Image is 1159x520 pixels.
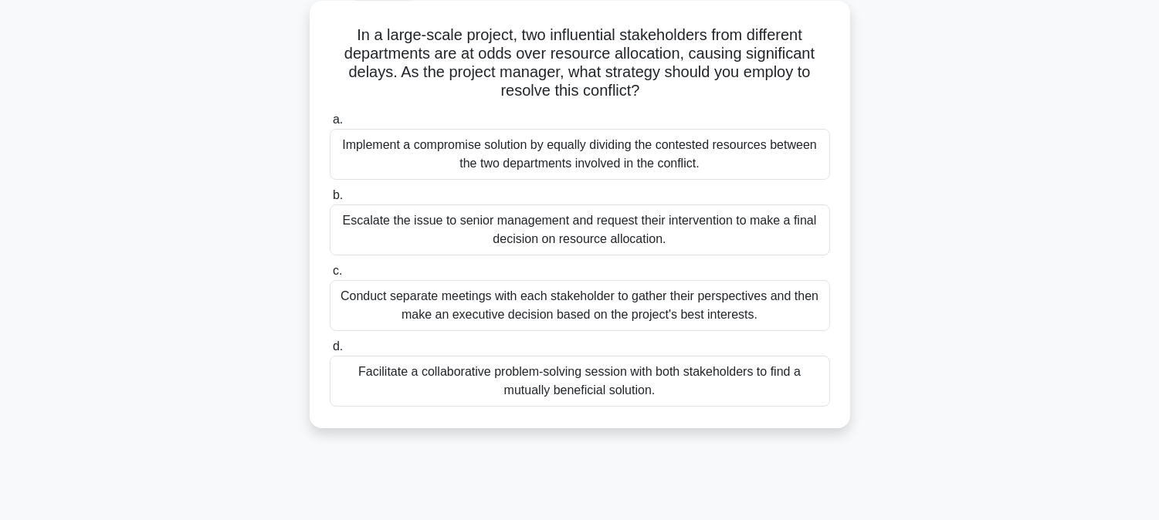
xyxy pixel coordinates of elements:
[330,356,830,407] div: Facilitate a collaborative problem-solving session with both stakeholders to find a mutually bene...
[333,264,342,277] span: c.
[330,129,830,180] div: Implement a compromise solution by equally dividing the contested resources between the two depar...
[330,204,830,255] div: Escalate the issue to senior management and request their intervention to make a final decision o...
[333,188,343,201] span: b.
[333,339,343,353] span: d.
[328,25,832,101] h5: In a large-scale project, two influential stakeholders from different departments are at odds ove...
[333,113,343,126] span: a.
[330,280,830,331] div: Conduct separate meetings with each stakeholder to gather their perspectives and then make an exe...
